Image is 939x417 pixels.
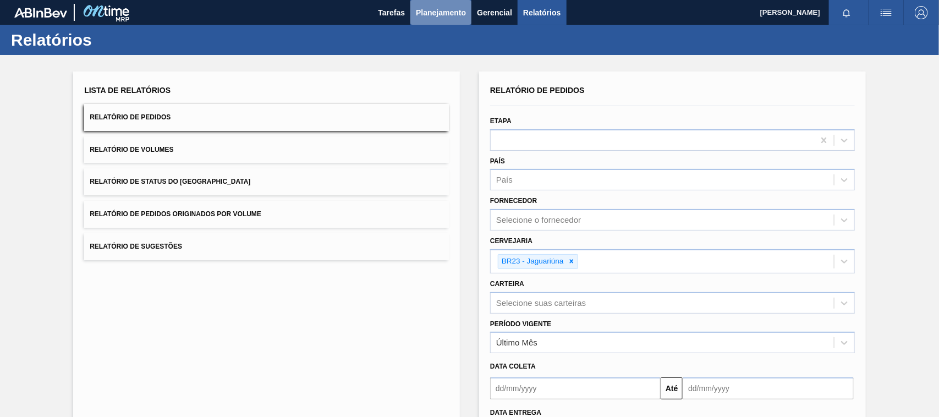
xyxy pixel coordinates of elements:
[477,6,512,19] span: Gerencial
[829,5,864,20] button: Notificações
[90,243,182,250] span: Relatório de Sugestões
[661,377,683,399] button: Até
[496,298,586,308] div: Selecione suas carteiras
[378,6,405,19] span: Tarefas
[490,117,512,125] label: Etapa
[490,377,661,399] input: dd/mm/yyyy
[490,363,536,370] span: Data coleta
[490,320,551,328] label: Período Vigente
[84,136,449,163] button: Relatório de Volumes
[14,8,67,18] img: TNhmsLtSVTkK8tSr43FrP2fwEKptu5GPRR3wAAAABJRU5ErkJggg==
[84,104,449,131] button: Relatório de Pedidos
[490,237,532,245] label: Cervejaria
[90,113,171,121] span: Relatório de Pedidos
[90,178,250,185] span: Relatório de Status do [GEOGRAPHIC_DATA]
[496,175,513,185] div: País
[490,409,541,416] span: Data entrega
[496,216,581,225] div: Selecione o fornecedor
[90,146,173,153] span: Relatório de Volumes
[11,34,206,46] h1: Relatórios
[490,197,537,205] label: Fornecedor
[915,6,928,19] img: Logout
[490,157,505,165] label: País
[490,86,585,95] span: Relatório de Pedidos
[490,280,524,288] label: Carteira
[416,6,466,19] span: Planejamento
[880,6,893,19] img: userActions
[90,210,261,218] span: Relatório de Pedidos Originados por Volume
[84,86,171,95] span: Lista de Relatórios
[496,338,537,348] div: Último Mês
[523,6,561,19] span: Relatórios
[84,201,449,228] button: Relatório de Pedidos Originados por Volume
[84,168,449,195] button: Relatório de Status do [GEOGRAPHIC_DATA]
[683,377,853,399] input: dd/mm/yyyy
[498,255,565,268] div: BR23 - Jaguariúna
[84,233,449,260] button: Relatório de Sugestões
